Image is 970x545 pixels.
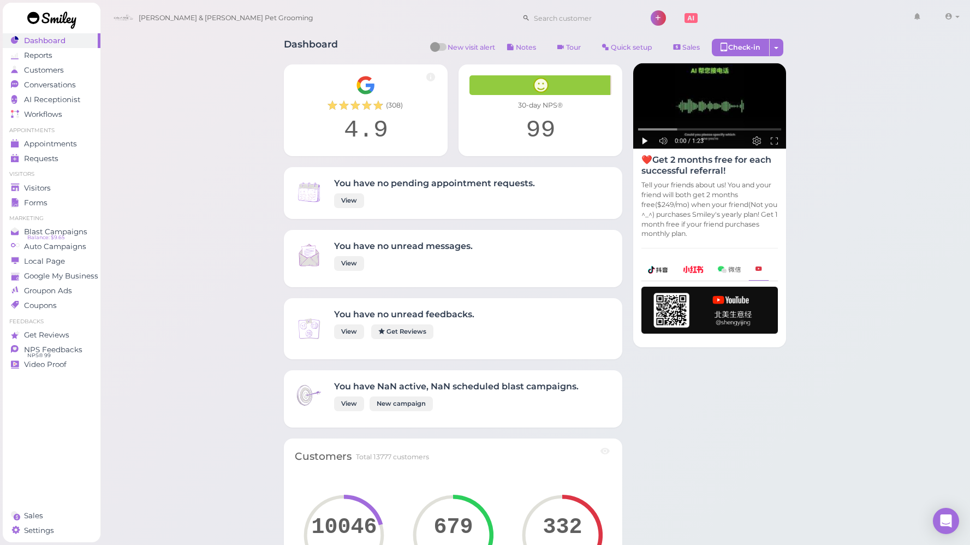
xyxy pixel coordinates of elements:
[3,92,100,107] a: AI Receptionist
[641,155,778,175] h4: ❤️Get 2 months free for each successful referral!
[295,178,323,206] img: Inbox
[24,139,77,149] span: Appointments
[3,328,100,342] a: Get Reviews
[24,66,64,75] span: Customers
[27,351,51,360] span: NPS® 99
[3,170,100,178] li: Visitors
[295,116,437,145] div: 4.9
[3,33,100,48] a: Dashboard
[3,48,100,63] a: Reports
[3,137,100,151] a: Appointments
[933,508,959,534] div: Open Intercom Messenger
[469,100,611,110] div: 30-day NPS®
[682,43,700,51] span: Sales
[24,198,47,208] span: Forms
[448,43,495,59] span: New visit alert
[3,63,100,78] a: Customers
[284,39,338,59] h1: Dashboard
[3,127,100,134] li: Appointments
[334,193,364,208] a: View
[3,215,100,222] li: Marketing
[24,227,87,236] span: Blast Campaigns
[24,95,80,104] span: AI Receptionist
[3,196,100,210] a: Forms
[295,315,323,343] img: Inbox
[27,233,64,242] span: Balance: $9.65
[24,110,62,119] span: Workflows
[24,242,86,251] span: Auto Campaigns
[548,39,590,56] a: Tour
[593,39,662,56] a: Quick setup
[24,345,82,354] span: NPS Feedbacks
[356,452,429,462] div: Total 13777 customers
[334,381,579,392] h4: You have NaN active, NaN scheduled blast campaigns.
[3,318,100,325] li: Feedbacks
[24,286,72,295] span: Groupon Ads
[3,107,100,122] a: Workflows
[24,154,58,163] span: Requests
[683,266,704,273] img: xhs-786d23addd57f6a2be217d5a65f4ab6b.png
[633,63,786,149] img: AI receptionist
[24,271,98,281] span: Google My Business
[3,342,100,357] a: NPS Feedbacks NPS® 99
[3,151,100,166] a: Requests
[3,283,100,298] a: Groupon Ads
[24,330,69,340] span: Get Reviews
[3,224,100,239] a: Blast Campaigns Balance: $9.65
[334,324,364,339] a: View
[139,3,313,33] span: [PERSON_NAME] & [PERSON_NAME] Pet Grooming
[3,254,100,269] a: Local Page
[371,324,433,339] a: Get Reviews
[664,39,709,56] a: Sales
[498,39,545,56] button: Notes
[24,80,76,90] span: Conversations
[712,39,770,56] div: Check-in
[530,9,636,27] input: Search customer
[24,301,57,310] span: Coupons
[24,36,66,45] span: Dashboard
[3,298,100,313] a: Coupons
[718,266,741,273] img: wechat-a99521bb4f7854bbf8f190d1356e2cdb.png
[295,381,323,410] img: Inbox
[3,78,100,92] a: Conversations
[3,181,100,196] a: Visitors
[334,178,535,188] h4: You have no pending appointment requests.
[334,241,473,251] h4: You have no unread messages.
[24,51,52,60] span: Reports
[641,287,778,334] img: youtube-h-92280983ece59b2848f85fc261e8ffad.png
[648,266,669,274] img: douyin-2727e60b7b0d5d1bbe969c21619e8014.png
[3,523,100,538] a: Settings
[469,116,611,145] div: 99
[3,508,100,523] a: Sales
[24,257,65,266] span: Local Page
[24,183,51,193] span: Visitors
[370,396,433,411] a: New campaign
[295,241,323,269] img: Inbox
[24,360,67,369] span: Video Proof
[386,100,403,110] span: ( 308 )
[3,239,100,254] a: Auto Campaigns
[3,269,100,283] a: Google My Business
[3,357,100,372] a: Video Proof
[24,526,54,535] span: Settings
[24,511,43,520] span: Sales
[641,180,778,239] p: Tell your friends about us! You and your friend will both get 2 months free($249/mo) when your fr...
[334,396,364,411] a: View
[356,75,376,95] img: Google__G__Logo-edd0e34f60d7ca4a2f4ece79cff21ae3.svg
[334,309,474,319] h4: You have no unread feedbacks.
[295,449,352,464] div: Customers
[334,256,364,271] a: View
